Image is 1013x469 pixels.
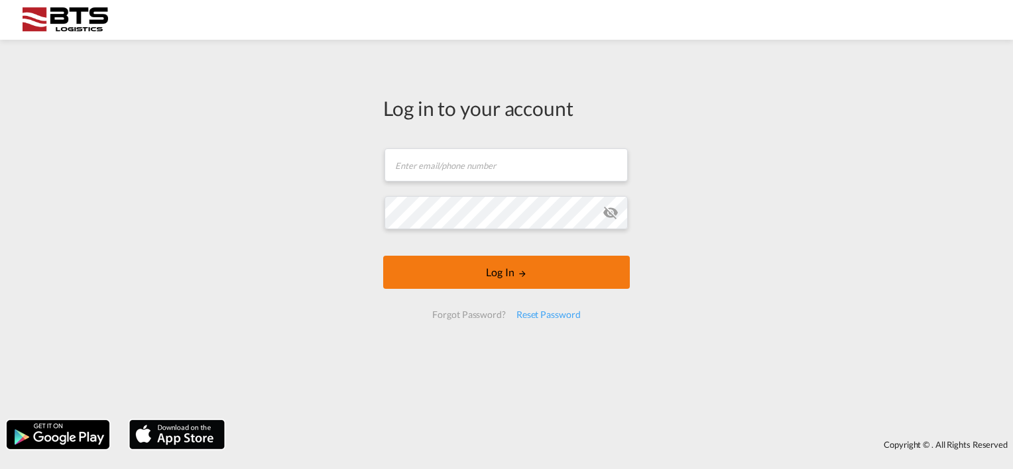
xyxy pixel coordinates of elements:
[383,256,630,289] button: LOGIN
[603,205,619,221] md-icon: icon-eye-off
[5,419,111,450] img: google.png
[385,148,628,182] input: Enter email/phone number
[511,303,586,327] div: Reset Password
[383,94,630,122] div: Log in to your account
[128,419,226,450] img: apple.png
[427,303,510,327] div: Forgot Password?
[231,433,1013,456] div: Copyright © . All Rights Reserved
[20,5,109,35] img: cdcc71d0be7811ed9adfbf939d2aa0e8.png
